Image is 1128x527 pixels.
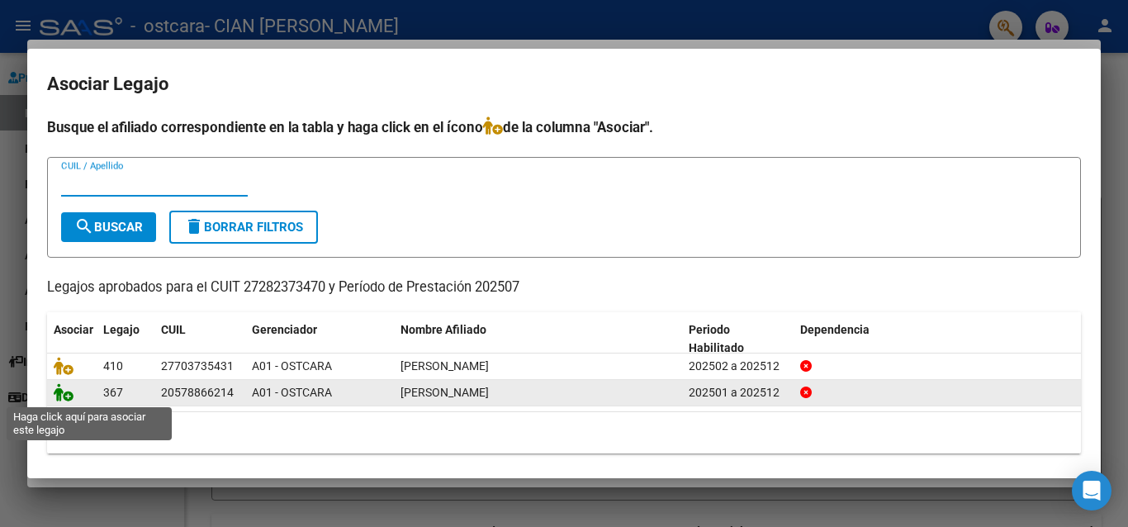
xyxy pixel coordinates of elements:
datatable-header-cell: Legajo [97,312,154,367]
mat-icon: delete [184,216,204,236]
div: 202502 a 202512 [689,357,787,376]
div: 27703735431 [161,357,234,376]
span: A01 - OSTCARA [252,359,332,373]
datatable-header-cell: Dependencia [794,312,1082,367]
span: 410 [103,359,123,373]
div: 202501 a 202512 [689,383,787,402]
h2: Asociar Legajo [47,69,1081,100]
button: Buscar [61,212,156,242]
span: Nombre Afiliado [400,323,486,336]
span: Buscar [74,220,143,235]
span: CUIL [161,323,186,336]
span: Asociar [54,323,93,336]
span: 367 [103,386,123,399]
div: 20578866214 [161,383,234,402]
div: Open Intercom Messenger [1072,471,1111,510]
span: Dependencia [800,323,870,336]
span: A01 - OSTCARA [252,386,332,399]
datatable-header-cell: CUIL [154,312,245,367]
span: Periodo Habilitado [689,323,744,355]
span: Gerenciador [252,323,317,336]
span: Borrar Filtros [184,220,303,235]
mat-icon: search [74,216,94,236]
p: Legajos aprobados para el CUIT 27282373470 y Período de Prestación 202507 [47,278,1081,298]
span: ESCOBAR VENTURINI LUNA SHAILYN [400,359,489,373]
datatable-header-cell: Periodo Habilitado [682,312,794,367]
h4: Busque el afiliado correspondiente en la tabla y haga click en el ícono de la columna "Asociar". [47,116,1081,138]
datatable-header-cell: Asociar [47,312,97,367]
datatable-header-cell: Nombre Afiliado [394,312,682,367]
button: Borrar Filtros [169,211,318,244]
div: 2 registros [47,412,1081,453]
span: FLORENTIN TOMAS [400,386,489,399]
datatable-header-cell: Gerenciador [245,312,394,367]
span: Legajo [103,323,140,336]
